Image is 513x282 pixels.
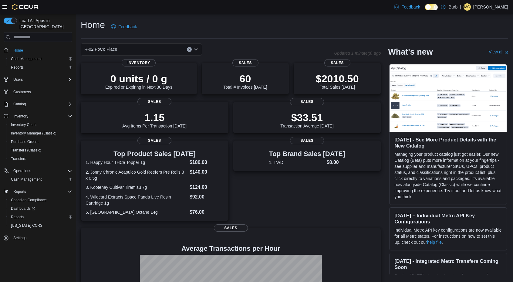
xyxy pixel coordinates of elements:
span: [US_STATE] CCRS [11,223,42,228]
p: 0 units / 0 g [105,73,172,85]
dd: $124.00 [190,184,224,191]
button: Reports [6,213,75,221]
span: Home [11,46,72,54]
a: Transfers [8,155,29,162]
h3: [DATE] - See More Product Details with the New Catalog [394,137,502,149]
span: R-02 PoCo Place [84,46,117,53]
span: Feedback [401,4,420,10]
a: Settings [11,234,29,242]
span: Catalog [11,100,72,108]
div: Total # Invoices [DATE] [223,73,267,90]
span: Transfers (Classic) [8,147,72,154]
dd: $76.00 [190,209,224,216]
p: Updated 1 minute(s) ago [334,51,381,56]
h3: [DATE] - Integrated Metrc Transfers Coming Soon [394,258,502,270]
dd: $180.00 [190,159,224,166]
span: Canadian Compliance [8,196,72,204]
span: Reports [11,188,72,195]
span: Cash Management [8,55,72,63]
button: Transfers [6,155,75,163]
button: Settings [1,233,75,242]
span: Reports [8,64,72,71]
a: Reports [8,64,26,71]
button: Home [1,46,75,54]
span: Dashboards [11,206,35,211]
span: Operations [11,167,72,175]
span: Reports [8,213,72,221]
p: $33.51 [280,111,334,124]
span: Transfers [8,155,72,162]
span: Canadian Compliance [11,198,47,202]
h3: Top Product Sales [DATE] [86,150,224,158]
span: Catalog [13,102,26,107]
span: Sales [214,224,248,232]
span: Sales [290,137,324,144]
button: Transfers (Classic) [6,146,75,155]
span: Cash Management [8,176,72,183]
a: Feedback [109,21,139,33]
h4: Average Transactions per Hour [86,245,376,252]
span: Transfers (Classic) [11,148,41,153]
p: 60 [223,73,267,85]
a: Transfers (Classic) [8,147,44,154]
dt: 1. Happy Hour THCa Topper 1g [86,159,187,165]
button: Users [1,75,75,84]
span: Sales [324,59,350,66]
a: Customers [11,88,33,96]
dt: 5. [GEOGRAPHIC_DATA] Octane 14g [86,209,187,215]
dd: $92.00 [190,193,224,201]
input: Dark Mode [425,4,438,10]
button: Inventory Manager (Classic) [6,129,75,138]
p: | [460,3,461,11]
span: Reports [13,189,26,194]
h3: [DATE] – Individual Metrc API Key Configurations [394,212,502,225]
span: Cash Management [11,177,42,182]
span: Users [11,76,72,83]
span: Inventory [11,113,72,120]
span: Feedback [118,24,137,30]
span: Sales [290,98,324,105]
button: Inventory Count [6,121,75,129]
svg: External link [505,51,508,54]
dt: 4. Wildcard Extracts Space Panda Live Resin Cartridge 1g [86,194,187,206]
h3: Top Brand Sales [DATE] [269,150,345,158]
a: help file [427,240,442,245]
a: Purchase Orders [8,138,41,145]
span: Users [13,77,23,82]
dt: 1. TWD [269,159,324,165]
button: [US_STATE] CCRS [6,221,75,230]
span: Dashboards [8,205,72,212]
span: Inventory Manager (Classic) [11,131,56,136]
span: Inventory Manager (Classic) [8,130,72,137]
dd: $8.00 [327,159,345,166]
span: Customers [11,88,72,96]
a: Cash Management [8,176,44,183]
button: Reports [6,63,75,72]
span: Transfers [11,156,26,161]
span: Settings [11,234,72,242]
span: Washington CCRS [8,222,72,229]
span: Settings [13,236,26,240]
p: Individual Metrc API key configurations are now available for all Metrc states. For instructions ... [394,227,502,245]
span: Inventory [13,114,28,119]
button: Canadian Compliance [6,196,75,204]
a: Dashboards [8,205,38,212]
button: Cash Management [6,55,75,63]
nav: Complex example [4,43,72,258]
span: Load All Apps in [GEOGRAPHIC_DATA] [17,18,72,30]
span: Home [13,48,23,53]
span: Cash Management [11,56,42,61]
p: [PERSON_NAME] [473,3,508,11]
a: Canadian Compliance [8,196,49,204]
span: Sales [137,98,171,105]
span: Inventory [122,59,156,66]
a: Home [11,47,25,54]
span: Purchase Orders [8,138,72,145]
span: Reports [11,215,24,219]
button: Users [11,76,25,83]
div: Total Sales [DATE] [316,73,359,90]
a: Inventory Count [8,121,39,128]
p: 1.15 [122,111,187,124]
span: Customers [13,90,31,94]
button: Inventory [1,112,75,121]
